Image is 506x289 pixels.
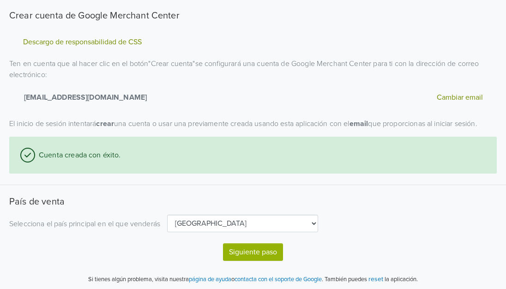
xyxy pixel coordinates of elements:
p: También puedes la aplicación. [323,274,418,284]
a: página de ayuda [189,276,231,283]
p: Ten en cuenta que al hacer clic en el botón " Crear cuenta " se configurará una cuenta de Google ... [9,58,497,111]
button: reset [368,274,383,284]
strong: email [349,119,368,128]
button: Cambiar email [434,91,486,103]
h5: País de venta [9,196,497,207]
strong: [EMAIL_ADDRESS][DOMAIN_NAME] [20,92,147,103]
span: Cuenta creada con éxito. [35,150,121,161]
button: Descargo de responsabilidad de CSS [20,37,145,47]
p: El inicio de sesión intentará una cuenta o usar una previamente creada usando esta aplicación con... [9,118,497,129]
p: Si tienes algún problema, visita nuestra o . [88,275,323,284]
h5: Crear cuenta de Google Merchant Center [9,10,497,21]
button: Siguiente paso [223,243,283,261]
p: Selecciona el país principal en el que venderás [9,218,160,229]
a: contacta con el soporte de Google [235,276,322,283]
strong: crear [96,119,114,128]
